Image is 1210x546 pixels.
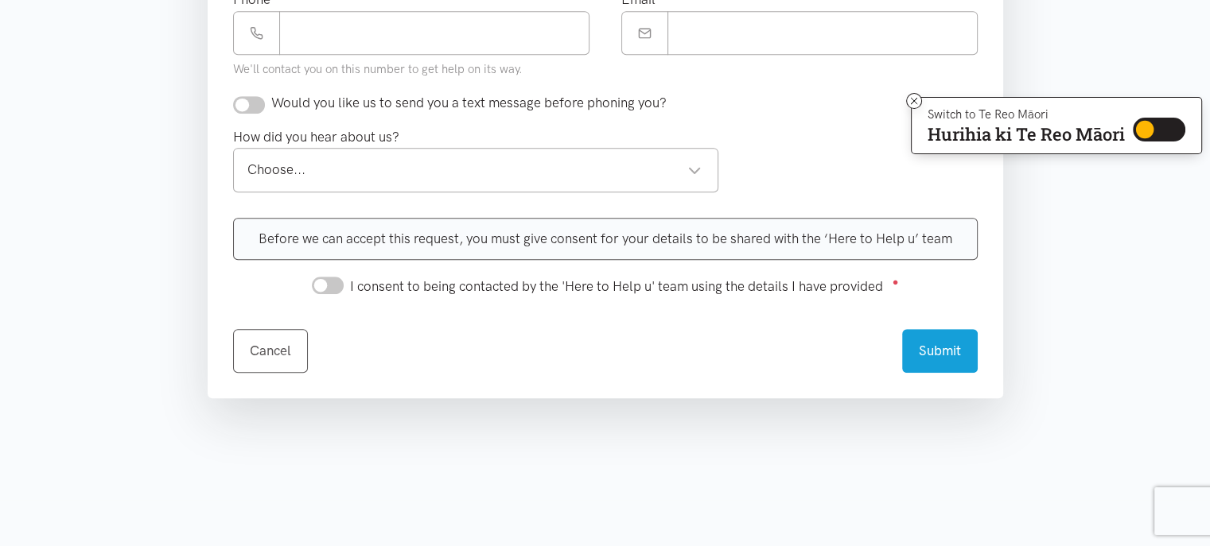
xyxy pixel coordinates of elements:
[233,62,523,76] small: We'll contact you on this number to get help on its way.
[279,11,589,55] input: Phone number
[233,329,308,373] a: Cancel
[271,95,667,110] span: Would you like us to send you a text message before phoning you?
[233,126,399,148] label: How did you hear about us?
[667,11,978,55] input: Email
[233,218,978,260] div: Before we can accept this request, you must give consent for your details to be shared with the ‘...
[928,110,1125,119] p: Switch to Te Reo Māori
[902,329,978,373] button: Submit
[928,127,1125,141] p: Hurihia ki Te Reo Māori
[247,159,702,180] div: Choose...
[893,276,899,288] sup: ●
[350,278,883,294] span: I consent to being contacted by the 'Here to Help u' team using the details I have provided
